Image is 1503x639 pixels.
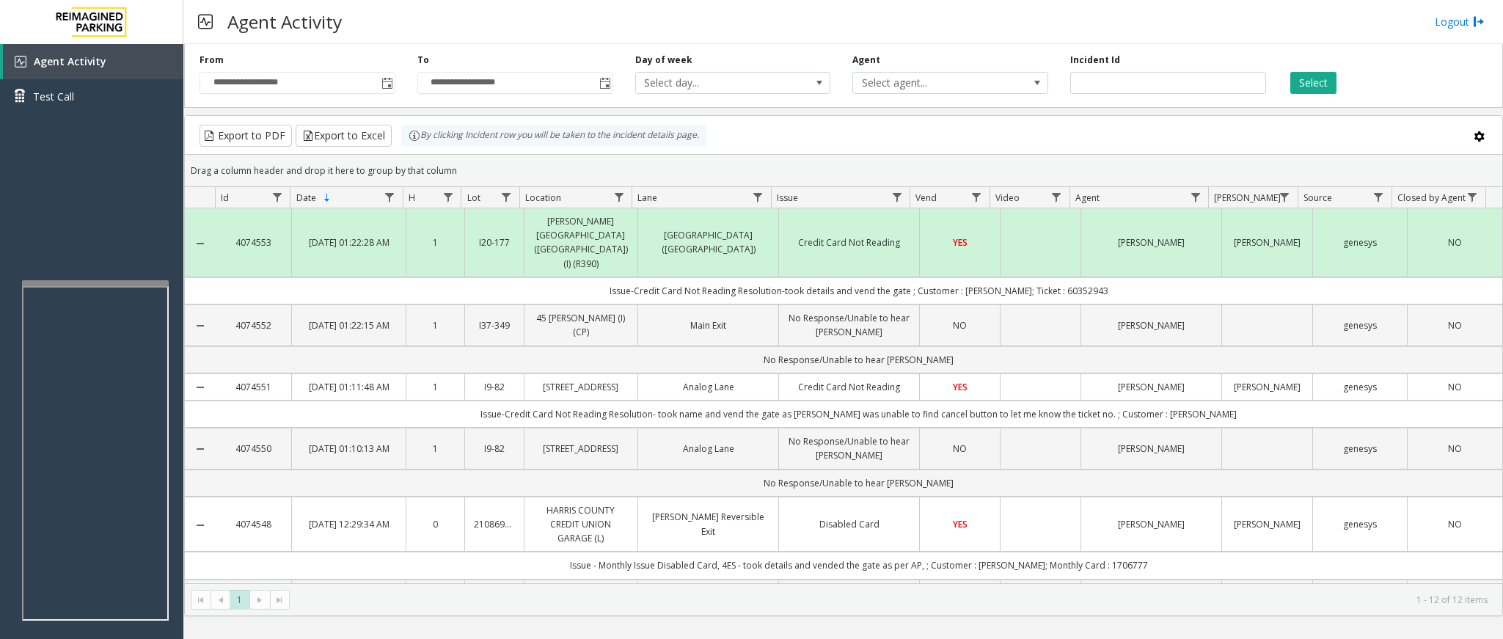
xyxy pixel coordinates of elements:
div: Data table [185,187,1502,583]
a: Location Filter Menu [609,187,629,207]
div: By clicking Incident row you will be taken to the incident details page. [401,125,706,147]
a: 21086900 [474,517,514,531]
span: YES [953,381,968,393]
label: Day of week [635,54,692,67]
a: Date Filter Menu [380,187,400,207]
a: Credit Card Not Reading [788,235,910,249]
button: Export to Excel [296,125,392,147]
a: NO [1416,442,1493,456]
span: Source [1303,191,1332,204]
a: Collapse Details [185,320,215,332]
a: Issue Filter Menu [887,187,907,207]
span: Select day... [636,73,791,93]
span: Agent [1075,191,1100,204]
a: YES [929,380,991,394]
a: Disabled Card [788,517,910,531]
a: [PERSON_NAME][GEOGRAPHIC_DATA] ([GEOGRAPHIC_DATA]) (I) (R390) [533,214,629,271]
a: Lane Filter Menu [748,187,768,207]
span: Vend [915,191,937,204]
span: NO [953,442,967,455]
span: Sortable [321,192,333,204]
span: Video [995,191,1020,204]
a: [DATE] 01:22:15 AM [301,318,397,332]
a: [DATE] 12:29:34 AM [301,517,397,531]
a: 0 [415,517,456,531]
img: infoIcon.svg [409,130,420,142]
span: Lane [637,191,657,204]
a: [STREET_ADDRESS] [533,380,629,394]
a: genesys [1322,318,1399,332]
a: I9-82 [474,380,514,394]
td: No Response/Unable to hear [PERSON_NAME] [215,470,1502,497]
a: Main Exit [647,318,769,332]
a: Collapse Details [185,381,215,393]
a: H Filter Menu [438,187,458,207]
a: [DATE] 01:22:28 AM [301,235,397,249]
td: Issue-Credit Card Not Reading Resolution-took details and vend the gate ; Customer : [PERSON_NAME... [215,277,1502,304]
a: [PERSON_NAME] [1090,235,1213,249]
span: Page 1 [230,590,249,610]
div: Drag a column header and drop it here to group by that column [185,158,1502,183]
a: Credit Card Not Reading [788,380,910,394]
a: [PERSON_NAME] [1090,380,1213,394]
a: I9-82 [474,442,514,456]
span: H [409,191,415,204]
a: NO [1416,318,1493,332]
a: 4074552 [224,318,282,332]
a: genesys [1322,235,1399,249]
a: genesys [1322,380,1399,394]
a: 45 [PERSON_NAME] (I) (CP) [533,311,629,339]
span: NO [1448,518,1462,530]
span: YES [953,236,968,249]
a: 1 [415,318,456,332]
a: Parker Filter Menu [1275,187,1295,207]
span: Agent Activity [34,54,106,68]
span: Test Call [33,89,74,104]
a: [PERSON_NAME] [1231,380,1303,394]
a: [DATE] 01:10:13 AM [301,442,397,456]
a: 4074553 [224,235,282,249]
a: [PERSON_NAME] [1090,517,1213,531]
span: NO [1448,381,1462,393]
h3: Agent Activity [220,4,349,40]
a: Closed by Agent Filter Menu [1463,187,1482,207]
span: NO [1448,236,1462,249]
a: Lot Filter Menu [497,187,516,207]
td: Issue-Credit Card Not Reading Resolution- took name and vend the gate as [PERSON_NAME] was unable... [215,401,1502,428]
button: Select [1290,72,1336,94]
img: pageIcon [198,4,213,40]
a: NO [1416,517,1493,531]
a: NO [929,442,991,456]
span: Date [296,191,316,204]
span: Id [221,191,229,204]
a: Id Filter Menu [267,187,287,207]
span: Closed by Agent [1397,191,1466,204]
a: [PERSON_NAME] [1231,517,1303,531]
a: Video Filter Menu [1047,187,1067,207]
a: Collapse Details [185,238,215,249]
a: HARRIS COUNTY CREDIT UNION GARAGE (L) [533,503,629,546]
span: Location [525,191,561,204]
a: [PERSON_NAME] [1090,442,1213,456]
a: Agent Activity [3,44,183,79]
td: No Response/Unable to hear [PERSON_NAME] [215,346,1502,373]
span: NO [953,319,967,332]
label: From [200,54,224,67]
span: [PERSON_NAME] [1214,191,1281,204]
a: Analog Lane [647,442,769,456]
a: genesys [1322,517,1399,531]
a: I20-177 [474,235,514,249]
a: 4074551 [224,380,282,394]
a: Collapse Details [185,443,215,455]
a: Analog Lane [647,380,769,394]
a: [PERSON_NAME] [1231,235,1303,249]
a: 4074550 [224,442,282,456]
a: 1 [415,235,456,249]
a: [DATE] 01:11:48 AM [301,380,397,394]
a: No Response/Unable to hear [PERSON_NAME] [788,434,910,462]
a: Source Filter Menu [1369,187,1389,207]
a: NO [1416,380,1493,394]
span: Toggle popup [596,73,612,93]
kendo-pager-info: 1 - 12 of 12 items [299,594,1488,606]
a: 4074548 [224,517,282,531]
